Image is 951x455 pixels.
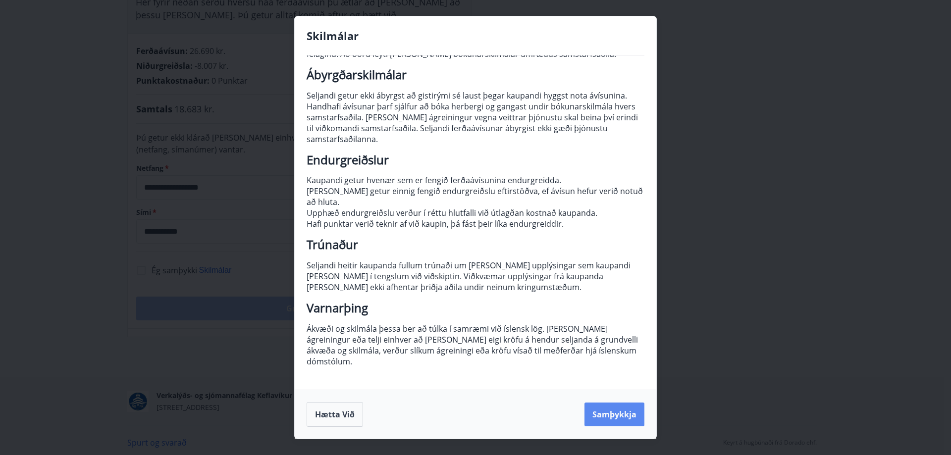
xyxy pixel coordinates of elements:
h2: Ábyrgðarskilmálar [307,69,644,80]
p: Hafi punktar verið teknir af við kaupin, þá fást þeir líka endurgreiddir. [307,218,644,229]
p: Upphæð endurgreiðslu verður í réttu hlutfalli við útlagðan kostnað kaupanda. [307,207,644,218]
p: Seljandi getur ekki ábyrgst að gistirými sé laust þegar kaupandi hyggst nota ávísunina. Handhafi ... [307,90,644,145]
h2: Varnarþing [307,303,644,313]
p: Kaupandi getur hvenær sem er fengið ferðaávísunina endurgreidda. [307,175,644,186]
button: Hætta við [307,402,363,427]
p: [PERSON_NAME] getur einnig fengið endurgreiðslu eftirstöðva, ef ávísun hefur verið notuð að hluta. [307,186,644,207]
p: Ákvæði og skilmála þessa ber að túlka í samræmi við íslensk lög. [PERSON_NAME] ágreiningur eða te... [307,323,644,367]
p: Seljandi heitir kaupanda fullum trúnaði um [PERSON_NAME] upplýsingar sem kaupandi [PERSON_NAME] í... [307,260,644,293]
h2: Trúnaður [307,239,644,250]
h2: Endurgreiðslur [307,154,644,165]
h4: Skilmálar [307,28,644,43]
button: Samþykkja [584,403,644,426]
